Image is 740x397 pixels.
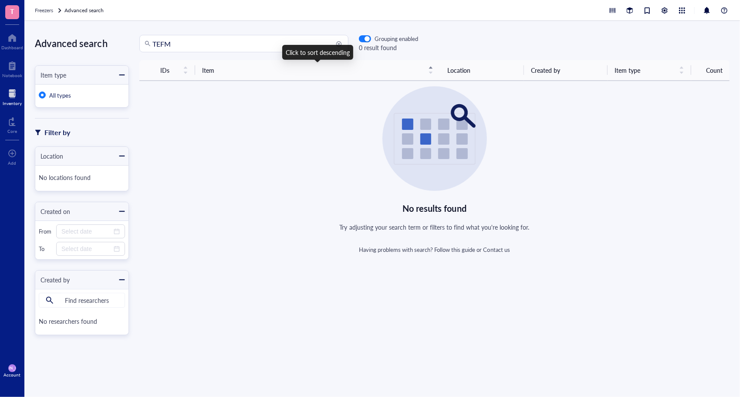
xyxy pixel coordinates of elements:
[35,275,70,285] div: Created by
[402,201,466,215] div: No results found
[35,7,53,14] span: Freezers
[7,115,17,134] a: Core
[35,207,70,216] div: Created on
[2,73,22,78] div: Notebook
[39,169,125,187] div: No locations found
[615,65,674,75] span: Item type
[524,60,608,81] th: Created by
[8,160,17,166] div: Add
[160,65,178,75] span: IDs
[202,65,423,75] span: Item
[3,87,22,106] a: Inventory
[61,227,112,236] input: Select date
[195,60,440,81] th: Item
[1,45,23,50] div: Dashboard
[64,6,105,15] a: Advanced search
[375,35,418,43] div: Grouping enabled
[35,35,129,51] div: Advanced search
[35,70,66,80] div: Item type
[4,372,21,377] div: Account
[49,91,71,99] span: All types
[434,245,475,254] a: Follow this guide
[61,244,112,254] input: Select date
[483,245,510,254] a: Contact us
[2,59,22,78] a: Notebook
[10,6,14,17] span: T
[382,86,487,191] img: Empty state
[282,45,353,60] div: Click to sort descending
[440,60,524,81] th: Location
[359,43,418,52] div: 0 result found
[608,60,691,81] th: Item type
[39,313,125,331] div: No researchers found
[39,245,53,253] div: To
[44,127,70,138] div: Filter by
[39,227,53,235] div: From
[691,60,730,81] th: Count
[35,6,63,15] a: Freezers
[359,246,510,254] div: Having problems with search? or
[7,129,17,134] div: Core
[1,31,23,50] a: Dashboard
[3,101,22,106] div: Inventory
[153,60,195,81] th: IDs
[35,151,63,161] div: Location
[340,222,530,232] div: Try adjusting your search term or filters to find what you're looking for.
